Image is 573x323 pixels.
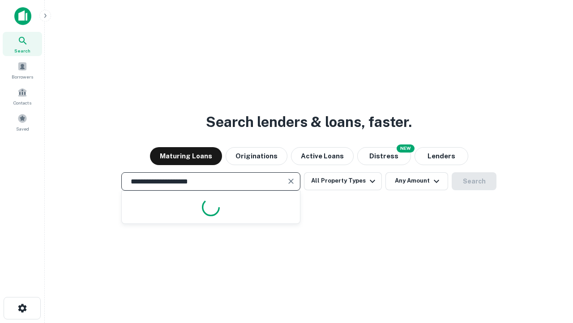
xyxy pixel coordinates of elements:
div: NEW [397,144,415,153]
span: Saved [16,125,29,132]
a: Contacts [3,84,42,108]
a: Saved [3,110,42,134]
a: Search [3,32,42,56]
span: Borrowers [12,73,33,80]
button: Maturing Loans [150,147,222,165]
iframe: Chat Widget [528,251,573,294]
h3: Search lenders & loans, faster. [206,111,412,133]
button: Search distressed loans with lien and other non-mortgage details. [357,147,411,165]
button: Lenders [415,147,468,165]
button: Active Loans [291,147,354,165]
span: Search [14,47,30,54]
button: Any Amount [385,172,448,190]
button: Clear [285,175,297,188]
a: Borrowers [3,58,42,82]
button: All Property Types [304,172,382,190]
img: capitalize-icon.png [14,7,31,25]
button: Originations [226,147,287,165]
span: Contacts [13,99,31,106]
